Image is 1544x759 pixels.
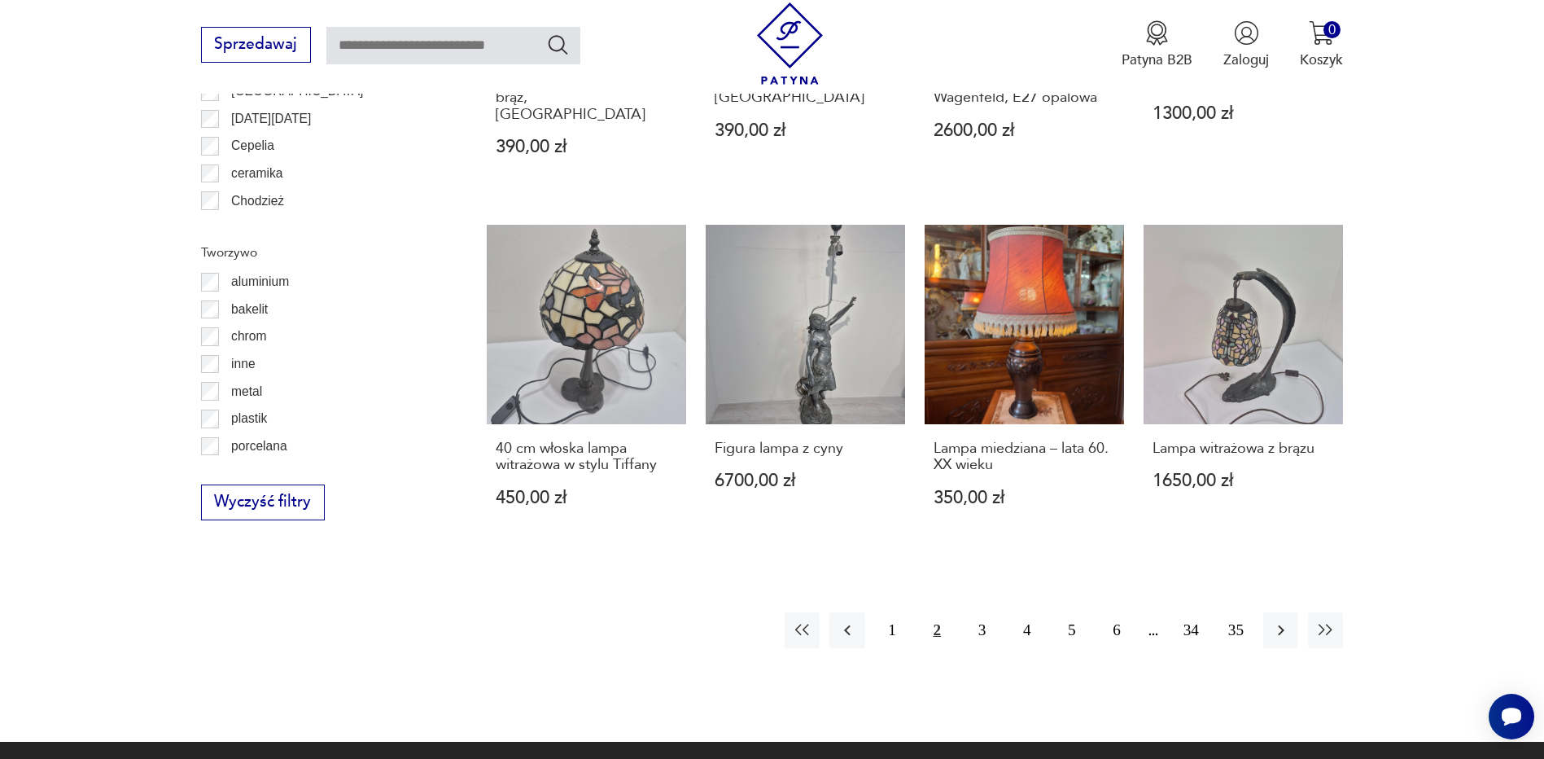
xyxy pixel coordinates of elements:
[715,73,896,107] h3: Lampa stołowa ceramiczna, [GEOGRAPHIC_DATA]
[1009,612,1044,647] button: 4
[1122,20,1192,69] button: Patyna B2B
[964,612,999,647] button: 3
[546,33,570,56] button: Szukaj
[231,353,255,375] p: inne
[1144,225,1343,544] a: Lampa witrażowa z brązuLampa witrażowa z brązu1650,00 zł
[231,135,274,156] p: Cepelia
[201,27,311,63] button: Sprzedawaj
[875,612,910,647] button: 1
[925,225,1124,544] a: Lampa miedziana – lata 60. XX wiekuLampa miedziana – lata 60. XX wieku350,00 zł
[231,463,272,484] p: porcelit
[934,73,1115,107] h3: Lampa stołowa Tecnolumen Wagenfeld, E27 opalowa
[1218,612,1253,647] button: 35
[1144,20,1170,46] img: Ikona medalu
[706,225,905,544] a: Figura lampa z cynyFigura lampa z cyny6700,00 zł
[920,612,955,647] button: 2
[496,73,677,123] h3: Lampa stołowa ceramiczna brąz, [GEOGRAPHIC_DATA]
[1122,20,1192,69] a: Ikona medaluPatyna B2B
[1153,105,1334,122] p: 1300,00 zł
[1099,612,1134,647] button: 6
[1153,441,1334,457] h3: Lampa witrażowa z brązu
[749,2,831,85] img: Patyna - sklep z meblami i dekoracjami vintage
[715,122,896,139] p: 390,00 zł
[231,163,282,184] p: ceramika
[231,299,268,320] p: bakelit
[934,441,1115,474] h3: Lampa miedziana – lata 60. XX wieku
[231,271,289,292] p: aluminium
[1323,21,1341,38] div: 0
[201,39,311,52] a: Sprzedawaj
[1122,50,1192,69] p: Patyna B2B
[715,472,896,489] p: 6700,00 zł
[487,225,686,544] a: 40 cm włoska lampa witrażowa w stylu Tiffany40 cm włoska lampa witrażowa w stylu Tiffany450,00 zł
[1223,20,1269,69] button: Zaloguj
[496,441,677,474] h3: 40 cm włoska lampa witrażowa w stylu Tiffany
[1309,20,1334,46] img: Ikona koszyka
[231,381,262,402] p: metal
[1153,472,1334,489] p: 1650,00 zł
[1234,20,1259,46] img: Ikonka użytkownika
[231,108,311,129] p: [DATE][DATE]
[231,326,266,347] p: chrom
[231,436,287,457] p: porcelana
[1489,694,1534,739] iframe: Smartsupp widget button
[201,242,440,263] p: Tworzywo
[715,441,896,457] h3: Figura lampa z cyny
[201,485,325,520] button: Wyczyść filtry
[934,489,1115,507] p: 350,00 zł
[1223,50,1269,69] p: Zaloguj
[231,191,284,212] p: Chodzież
[496,489,677,507] p: 450,00 zł
[1300,50,1343,69] p: Koszyk
[231,408,267,429] p: plastik
[231,217,280,239] p: Ćmielów
[496,138,677,156] p: 390,00 zł
[934,122,1115,139] p: 2600,00 zł
[1300,20,1343,69] button: 0Koszyk
[1174,612,1209,647] button: 34
[1054,612,1089,647] button: 5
